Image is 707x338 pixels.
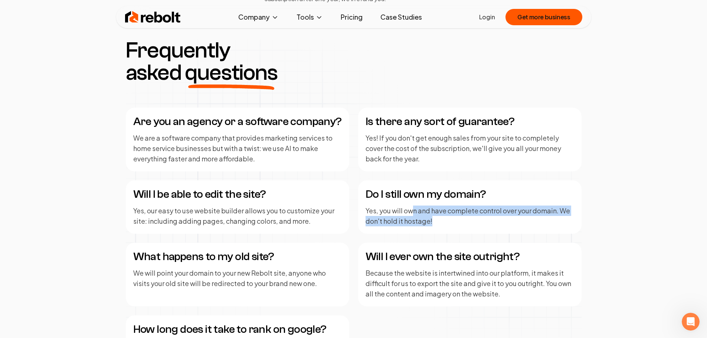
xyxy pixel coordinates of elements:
button: Get more business [505,9,582,25]
a: Pricing [335,10,369,24]
p: Yes, our easy to use website builder allows you to customize your site: including adding pages, c... [133,206,342,226]
a: Login [479,13,495,22]
h4: What happens to my old site? [133,250,342,263]
p: Yes! If you don't get enough sales from your site to completely cover the cost of the subscriptio... [366,133,574,164]
h4: Will I ever own the site outright? [366,250,574,263]
h4: Is there any sort of guarantee? [366,115,574,128]
img: Rebolt Logo [125,10,181,24]
a: Case Studies [374,10,428,24]
p: Yes, you will own and have complete control over your domain. We don't hold it hostage! [366,206,574,226]
p: We are a software company that provides marketing services to home service businesses but with a ... [133,133,342,164]
p: We will point your domain to your new Rebolt site, anyone who visits your old site will be redire... [133,268,342,289]
button: Tools [291,10,329,24]
h3: Frequently asked [126,39,286,84]
h4: How long does it take to rank on google? [133,323,342,336]
button: Company [232,10,285,24]
h4: Are you an agency or a software company? [133,115,342,128]
p: Because the website is intertwined into our platform, it makes it difficult for us to export the ... [366,268,574,299]
iframe: Intercom live chat [682,313,700,331]
h4: Will I be able to edit the site? [133,188,342,201]
h4: Do I still own my domain? [366,188,574,201]
span: questions [185,62,277,84]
